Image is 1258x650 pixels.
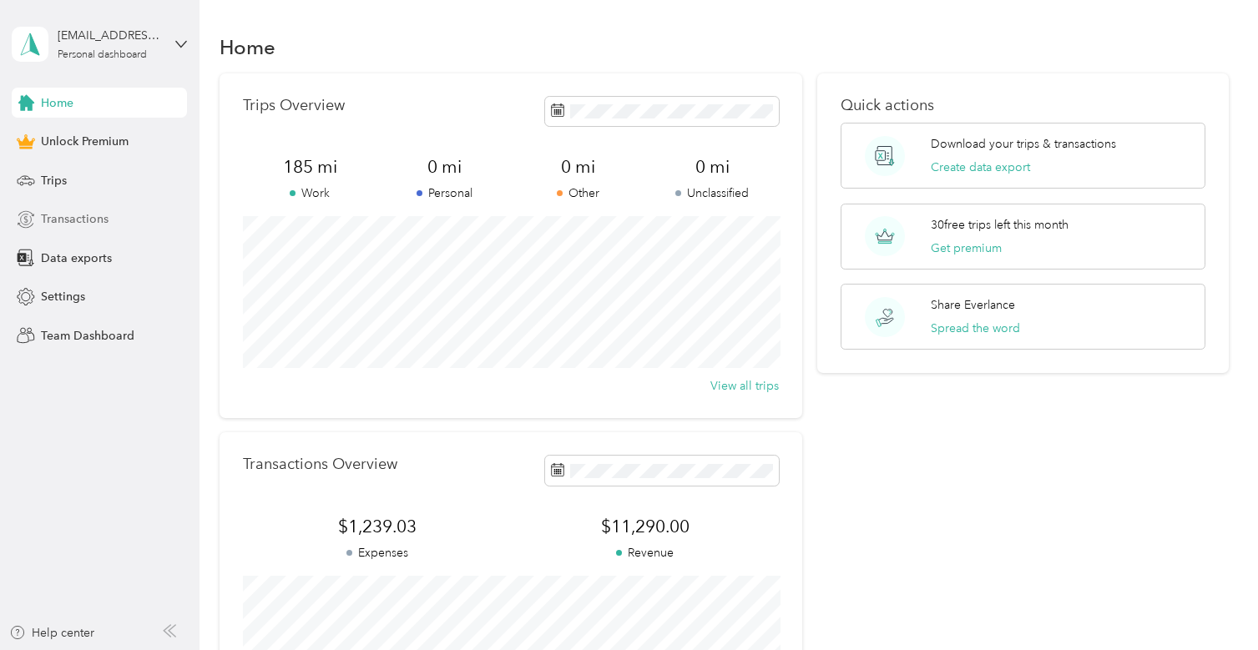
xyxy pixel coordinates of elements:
p: Download your trips & transactions [931,135,1116,153]
span: $11,290.00 [511,515,779,538]
button: Help center [9,624,94,642]
span: Transactions [41,210,109,228]
button: Spread the word [931,320,1020,337]
p: Personal [377,184,512,202]
iframe: Everlance-gr Chat Button Frame [1165,557,1258,650]
p: Transactions Overview [243,456,397,473]
span: 0 mi [645,155,780,179]
span: 0 mi [377,155,512,179]
span: 0 mi [511,155,645,179]
span: Home [41,94,73,112]
h1: Home [220,38,275,56]
span: Unlock Premium [41,133,129,150]
span: Data exports [41,249,112,267]
p: Other [511,184,645,202]
span: Trips [41,172,67,189]
button: Get premium [931,239,1002,257]
button: Create data export [931,159,1030,176]
div: [EMAIL_ADDRESS][DOMAIN_NAME] [58,27,162,44]
span: Team Dashboard [41,327,134,345]
button: View all trips [710,377,779,395]
p: Work [243,184,377,202]
p: Quick actions [841,97,1206,114]
div: Personal dashboard [58,50,147,60]
p: Trips Overview [243,97,345,114]
p: Expenses [243,544,511,562]
span: $1,239.03 [243,515,511,538]
span: 185 mi [243,155,377,179]
p: Share Everlance [931,296,1015,314]
p: 30 free trips left this month [931,216,1069,234]
p: Unclassified [645,184,780,202]
p: Revenue [511,544,779,562]
span: Settings [41,288,85,305]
